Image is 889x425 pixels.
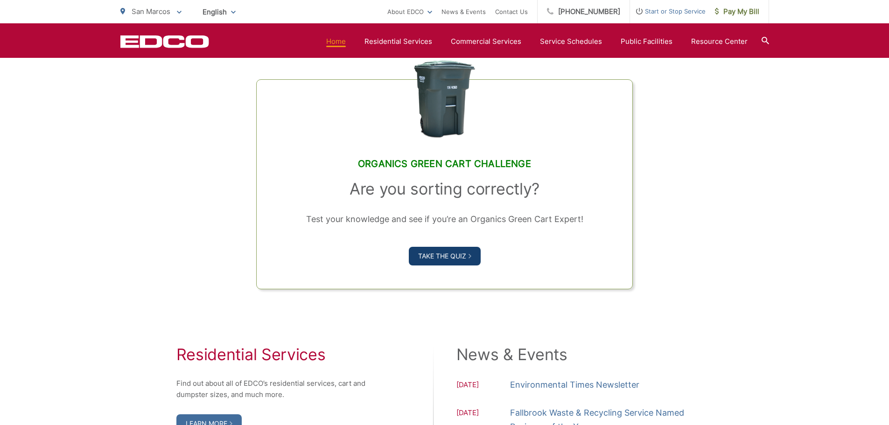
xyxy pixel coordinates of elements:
a: Environmental Times Newsletter [510,378,639,392]
a: Public Facilities [621,36,672,47]
a: Resource Center [691,36,748,47]
p: Test your knowledge and see if you’re an Organics Green Cart Expert! [280,212,609,226]
a: Commercial Services [451,36,521,47]
h2: News & Events [456,345,713,364]
a: Home [326,36,346,47]
span: San Marcos [132,7,170,16]
span: [DATE] [456,379,510,392]
h2: Residential Services [176,345,377,364]
a: Residential Services [364,36,432,47]
a: News & Events [441,6,486,17]
a: EDCD logo. Return to the homepage. [120,35,209,48]
span: English [196,4,243,20]
a: About EDCO [387,6,432,17]
a: Contact Us [495,6,528,17]
a: Take the Quiz [409,247,481,265]
p: Find out about all of EDCO’s residential services, cart and dumpster sizes, and much more. [176,378,377,400]
span: Pay My Bill [715,6,759,17]
a: Service Schedules [540,36,602,47]
h2: Organics Green Cart Challenge [280,158,609,169]
h3: Are you sorting correctly? [280,180,609,198]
